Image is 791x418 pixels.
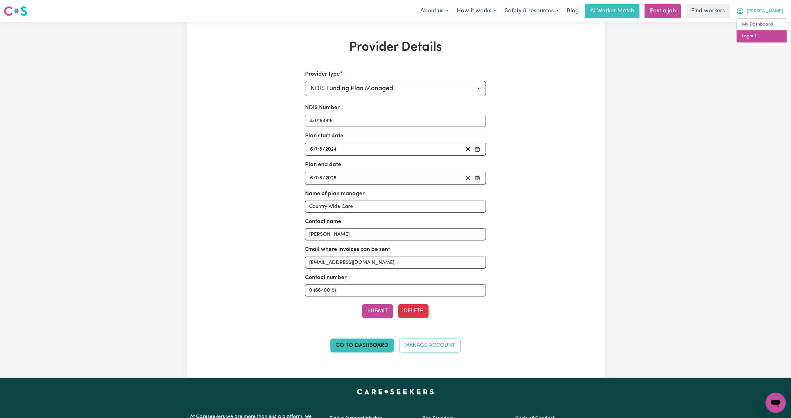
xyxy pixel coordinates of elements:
[330,339,394,352] a: Go to Dashboard
[305,104,340,112] label: NDIS Number
[305,70,340,78] label: Provider type
[357,389,434,394] a: Careseekers home page
[322,175,325,181] span: /
[501,4,563,18] button: Safety & resources
[305,201,486,213] input: e.g. MyPlanManager Pty. Ltd.
[316,174,323,183] input: --
[305,190,365,198] label: Name of plan manager
[260,40,531,55] h1: Provider Details
[305,161,341,169] label: Plan end date
[4,4,27,18] a: Careseekers logo
[316,176,319,181] span: 0
[585,4,640,18] a: AI Worker Match
[305,246,390,254] label: Email where invoices can be sent
[316,147,319,152] span: 0
[305,284,486,296] input: e.g. 0412 345 678
[305,132,343,140] label: Plan start date
[563,4,583,18] a: Blog
[305,257,486,269] input: e.g. nat.mc@myplanmanager.com.au
[325,174,337,183] input: ----
[747,8,783,15] span: [PERSON_NAME]
[737,19,787,31] a: My Dashboard
[766,393,786,413] iframe: Button to launch messaging window, conversation in progress
[310,145,313,153] input: --
[737,30,787,42] a: Logout
[313,175,316,181] span: /
[473,174,482,183] button: Pick your plan end date
[313,147,316,152] span: /
[305,274,347,282] label: Contact number
[416,4,453,18] button: About us
[316,145,323,153] input: --
[737,18,787,43] div: My Account
[305,218,341,226] label: Contact name
[453,4,501,18] button: How it works
[645,4,681,18] a: Post a job
[732,4,787,18] button: My Account
[4,5,27,17] img: Careseekers logo
[305,228,486,240] input: e.g. Natasha McElhone
[398,304,429,318] button: Delete
[473,145,482,153] button: Pick your plan start date
[463,174,473,183] button: Clear plan end date
[325,145,337,153] input: ----
[305,115,486,127] input: Enter your NDIS number
[310,174,313,183] input: --
[463,145,473,153] button: Clear plan start date
[686,4,730,18] a: Find workers
[362,304,393,318] button: Submit
[399,339,461,352] a: Manage Account
[322,147,325,152] span: /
